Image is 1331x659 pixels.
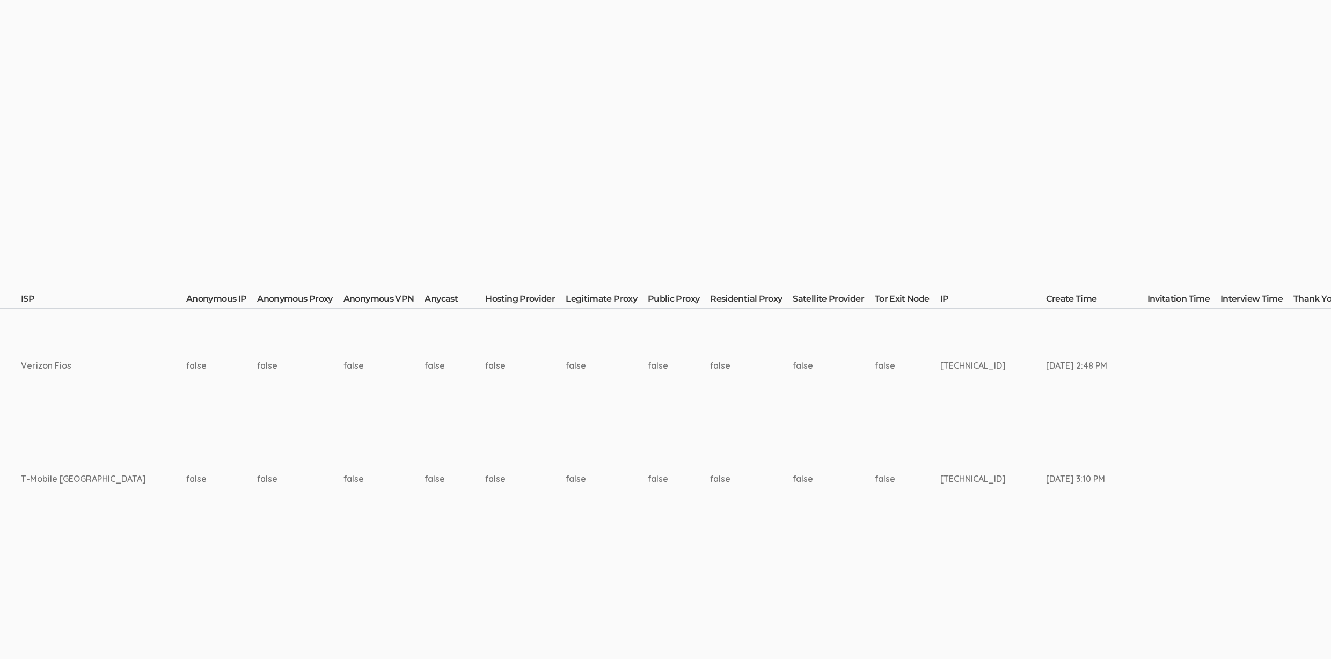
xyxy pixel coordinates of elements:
iframe: Chat Widget [1277,607,1331,659]
td: false [793,422,874,536]
th: Create Time [1046,293,1147,308]
td: false [425,422,485,536]
td: false [485,309,566,422]
th: Interview Time [1220,293,1293,308]
th: Invitation Time [1147,293,1220,308]
td: false [343,422,425,536]
th: Anycast [425,293,485,308]
th: Anonymous IP [186,293,257,308]
th: Anonymous VPN [343,293,425,308]
th: Residential Proxy [710,293,793,308]
td: false [485,422,566,536]
td: false [793,309,874,422]
th: Tor Exit Node [875,293,940,308]
td: false [710,309,793,422]
td: false [648,309,710,422]
div: [DATE] 3:10 PM [1046,473,1107,485]
td: false [343,309,425,422]
td: false [257,309,343,422]
th: Anonymous Proxy [257,293,343,308]
td: false [186,422,257,536]
div: [DATE] 2:48 PM [1046,360,1107,372]
td: T-Mobile [GEOGRAPHIC_DATA] [21,422,186,536]
th: IP [940,293,1046,308]
td: false [710,422,793,536]
th: Satellite Provider [793,293,874,308]
td: false [566,422,648,536]
th: ISP [21,293,186,308]
td: false [648,422,710,536]
td: false [875,309,940,422]
td: false [425,309,485,422]
td: false [875,422,940,536]
th: Hosting Provider [485,293,566,308]
td: false [186,309,257,422]
td: [TECHNICAL_ID] [940,422,1046,536]
th: Public Proxy [648,293,710,308]
th: Legitimate Proxy [566,293,648,308]
td: Verizon Fios [21,309,186,422]
td: false [257,422,343,536]
td: [TECHNICAL_ID] [940,309,1046,422]
td: false [566,309,648,422]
